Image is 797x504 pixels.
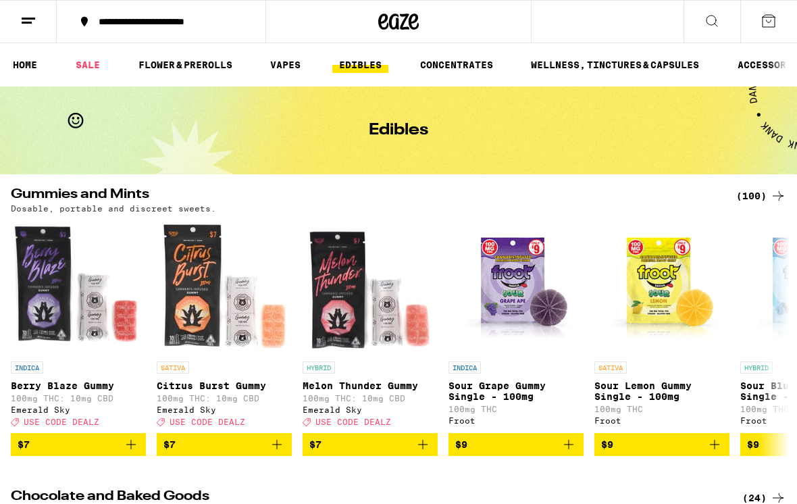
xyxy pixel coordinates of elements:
[369,122,428,138] h1: Edibles
[303,220,438,355] img: Emerald Sky - Melon Thunder Gummy
[11,188,720,204] h2: Gummies and Mints
[455,439,467,450] span: $9
[303,405,438,414] div: Emerald Sky
[594,361,627,374] p: SATIVA
[601,439,613,450] span: $9
[157,361,189,374] p: SATIVA
[11,220,146,433] a: Open page for Berry Blaze Gummy from Emerald Sky
[157,433,292,456] button: Add to bag
[332,57,388,73] a: EDIBLES
[303,433,438,456] button: Add to bag
[157,394,292,403] p: 100mg THC: 10mg CBD
[413,57,500,73] a: CONCENTRATES
[18,439,30,450] span: $7
[747,439,759,450] span: $9
[170,418,245,426] span: USE CODE DEALZ
[303,394,438,403] p: 100mg THC: 10mg CBD
[163,439,176,450] span: $7
[524,57,706,73] a: WELLNESS, TINCTURES & CAPSULES
[69,57,107,73] a: SALE
[157,380,292,391] p: Citrus Burst Gummy
[448,220,584,355] img: Froot - Sour Grape Gummy Single - 100mg
[448,361,481,374] p: INDICA
[11,361,43,374] p: INDICA
[157,220,292,355] img: Emerald Sky - Citrus Burst Gummy
[6,57,44,73] a: HOME
[303,380,438,391] p: Melon Thunder Gummy
[315,418,391,426] span: USE CODE DEALZ
[448,433,584,456] button: Add to bag
[448,416,584,425] div: Froot
[11,380,146,391] p: Berry Blaze Gummy
[448,380,584,402] p: Sour Grape Gummy Single - 100mg
[11,394,146,403] p: 100mg THC: 10mg CBD
[448,405,584,413] p: 100mg THC
[594,220,729,433] a: Open page for Sour Lemon Gummy Single - 100mg from Froot
[303,361,335,374] p: HYBRID
[157,220,292,433] a: Open page for Citrus Burst Gummy from Emerald Sky
[11,433,146,456] button: Add to bag
[11,220,146,355] img: Emerald Sky - Berry Blaze Gummy
[24,418,99,426] span: USE CODE DEALZ
[11,405,146,414] div: Emerald Sky
[594,380,729,402] p: Sour Lemon Gummy Single - 100mg
[736,188,786,204] a: (100)
[303,220,438,433] a: Open page for Melon Thunder Gummy from Emerald Sky
[132,57,239,73] a: FLOWER & PREROLLS
[263,57,307,73] a: VAPES
[448,220,584,433] a: Open page for Sour Grape Gummy Single - 100mg from Froot
[11,204,216,213] p: Dosable, portable and discreet sweets.
[594,433,729,456] button: Add to bag
[157,405,292,414] div: Emerald Sky
[309,439,322,450] span: $7
[740,361,773,374] p: HYBRID
[594,405,729,413] p: 100mg THC
[594,416,729,425] div: Froot
[594,220,729,355] img: Froot - Sour Lemon Gummy Single - 100mg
